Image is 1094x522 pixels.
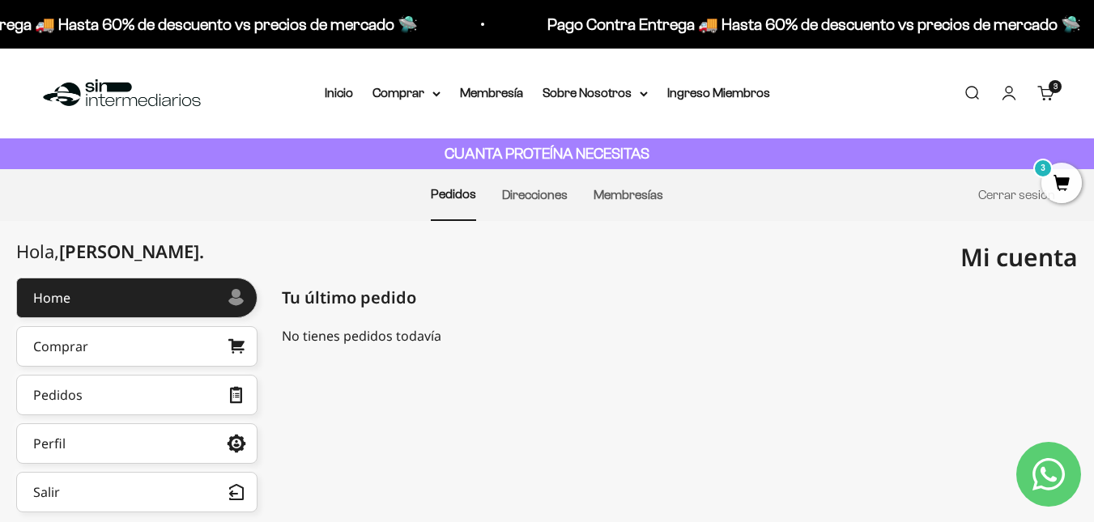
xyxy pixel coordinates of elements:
span: Tu último pedido [282,286,416,310]
div: Home [33,291,70,304]
span: 3 [1054,83,1058,91]
span: . [199,239,204,263]
p: Pago Contra Entrega 🚚 Hasta 60% de descuento vs precios de mercado 🛸 [547,11,1081,37]
summary: Sobre Nosotros [543,83,648,104]
span: [PERSON_NAME] [59,239,204,263]
div: No tienes pedidos todavía [282,326,1078,346]
a: Inicio [325,86,353,100]
strong: CUANTA PROTEÍNA NECESITAS [445,145,649,162]
mark: 3 [1033,159,1053,178]
button: Salir [16,472,258,512]
a: Comprar [16,326,258,367]
a: Pedidos [431,187,476,201]
div: Salir [33,486,60,499]
a: Membresía [460,86,523,100]
a: 3 [1041,176,1082,193]
div: Pedidos [33,388,83,401]
span: Mi cuenta [960,240,1078,274]
summary: Comprar [372,83,441,104]
a: Ingreso Miembros [667,86,770,100]
div: Hola, [16,241,204,261]
a: Perfil [16,423,258,464]
a: Home [16,278,258,318]
a: Pedidos [16,375,258,415]
a: Cerrar sesión [978,188,1055,202]
div: Perfil [33,437,66,450]
div: Comprar [33,340,88,353]
a: Direcciones [502,188,568,202]
a: Membresías [594,188,663,202]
